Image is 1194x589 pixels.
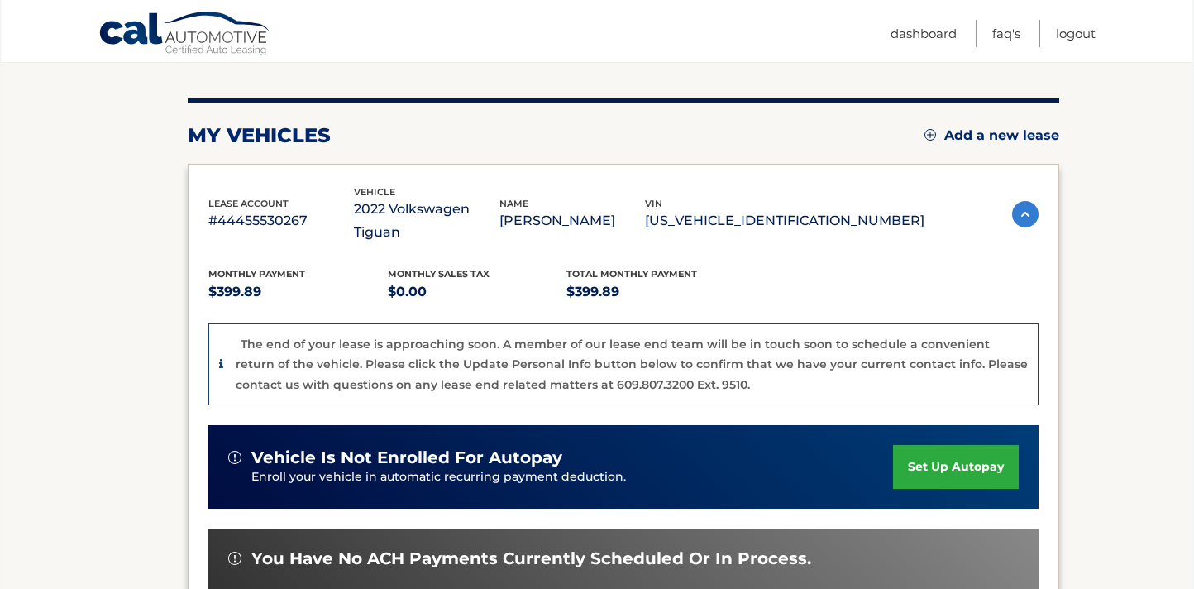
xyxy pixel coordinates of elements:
[645,198,662,209] span: vin
[208,209,354,232] p: #44455530267
[388,268,490,280] span: Monthly sales Tax
[354,198,499,244] p: 2022 Volkswagen Tiguan
[499,198,528,209] span: name
[1056,20,1096,47] a: Logout
[208,280,388,304] p: $399.89
[354,186,395,198] span: vehicle
[228,451,241,464] img: alert-white.svg
[645,209,924,232] p: [US_VEHICLE_IDENTIFICATION_NUMBER]
[499,209,645,232] p: [PERSON_NAME]
[188,123,331,148] h2: my vehicles
[388,280,567,304] p: $0.00
[236,337,1028,392] p: The end of your lease is approaching soon. A member of our lease end team will be in touch soon t...
[208,198,289,209] span: lease account
[251,468,893,486] p: Enroll your vehicle in automatic recurring payment deduction.
[98,11,272,59] a: Cal Automotive
[566,268,697,280] span: Total Monthly Payment
[893,445,1019,489] a: set up autopay
[891,20,957,47] a: Dashboard
[1012,201,1039,227] img: accordion-active.svg
[228,552,241,565] img: alert-white.svg
[992,20,1020,47] a: FAQ's
[924,129,936,141] img: add.svg
[251,448,562,468] span: vehicle is not enrolled for autopay
[566,280,746,304] p: $399.89
[924,127,1059,144] a: Add a new lease
[208,268,305,280] span: Monthly Payment
[251,548,811,569] span: You have no ACH payments currently scheduled or in process.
